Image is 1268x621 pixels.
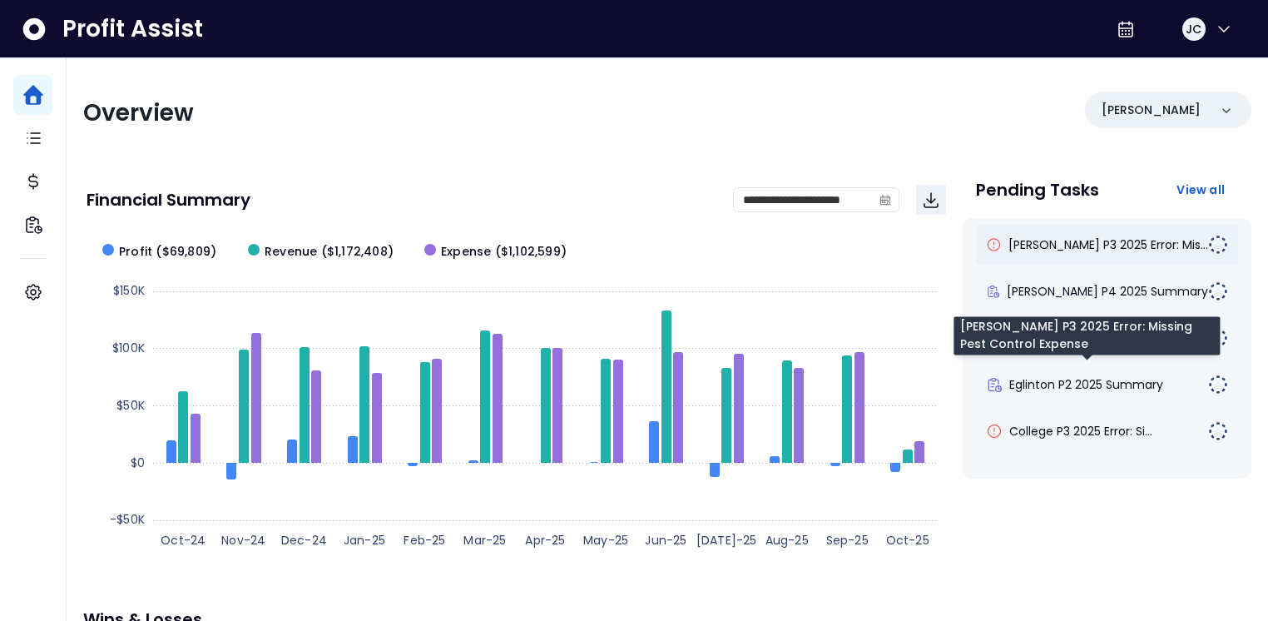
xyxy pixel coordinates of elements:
text: Mar-25 [463,532,506,549]
text: $100K [112,340,145,356]
p: [PERSON_NAME] [1102,102,1201,119]
button: View all [1163,175,1238,205]
button: Download [916,185,946,215]
p: Financial Summary [87,191,250,208]
span: Profit ($69,809) [119,243,216,261]
span: [PERSON_NAME] P3 2025 Error: Mis... [1008,330,1208,346]
span: Eglinton P2 2025 Summary [1009,376,1163,393]
img: Not yet Started [1208,421,1228,441]
img: Not yet Started [1208,235,1228,255]
text: Aug-25 [765,532,809,549]
p: Pending Tasks [976,181,1099,198]
span: Expense ($1,102,599) [441,243,567,261]
span: Revenue ($1,172,408) [265,243,394,261]
svg: calendar [879,194,891,206]
text: Oct-25 [886,532,929,549]
img: Not yet Started [1208,328,1228,348]
text: Dec-24 [281,532,327,549]
span: View all [1176,181,1225,198]
text: $150K [113,282,145,299]
text: $0 [131,455,145,471]
text: Jun-25 [645,532,686,549]
span: JC [1186,21,1201,37]
text: -$50K [110,511,145,528]
text: Jan-25 [344,532,385,549]
text: [DATE]-25 [696,532,757,549]
text: Oct-24 [161,532,206,549]
span: [PERSON_NAME] P4 2025 Summary [1007,283,1208,300]
text: Feb-25 [404,532,445,549]
text: Nov-24 [221,532,265,549]
text: Sep-25 [826,532,869,549]
span: Overview [83,97,194,129]
text: Apr-25 [525,532,565,549]
span: Profit Assist [62,14,203,44]
img: Not yet Started [1208,281,1228,301]
img: Not yet Started [1208,375,1228,395]
span: College P3 2025 Error: Si... [1009,423,1152,440]
span: [PERSON_NAME] P3 2025 Error: Mis... [1008,236,1208,253]
text: May-25 [583,532,628,549]
text: $50K [116,397,145,414]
